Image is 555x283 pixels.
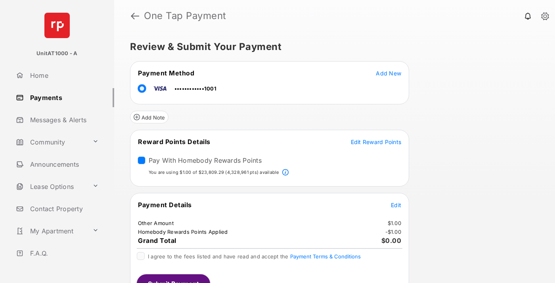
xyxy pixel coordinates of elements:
p: UnitAT1000 - A [36,50,77,58]
strong: One Tap Payment [144,11,226,21]
span: $0.00 [381,237,402,244]
button: Edit [391,201,401,209]
span: I agree to the fees listed and have read and accept the [148,253,361,260]
span: Edit [391,202,401,208]
span: Edit Reward Points [351,139,402,145]
a: My Apartment [13,221,89,241]
h5: Review & Submit Your Payment [130,42,533,52]
span: Payment Details [138,201,192,209]
img: svg+xml;base64,PHN2ZyB4bWxucz0iaHR0cDovL3d3dy53My5vcmcvMjAwMC9zdmciIHdpZHRoPSI2NCIgaGVpZ2h0PSI2NC... [44,13,70,38]
td: - $1.00 [385,228,402,235]
p: You are using $1.00 of $23,809.29 (4,328,961 pts) available [149,169,279,176]
span: Payment Method [138,69,194,77]
span: Add New [376,70,401,77]
button: I agree to the fees listed and have read and accept the [290,253,361,260]
label: Pay With Homebody Rewards Points [149,156,262,164]
td: Homebody Rewards Points Applied [138,228,228,235]
span: ••••••••••••1001 [174,85,216,92]
a: Payments [13,88,114,107]
a: Messages & Alerts [13,110,114,129]
span: Grand Total [138,237,176,244]
a: Community [13,133,89,152]
td: $1.00 [387,219,402,227]
button: Add New [376,69,401,77]
button: Add Note [130,111,168,123]
a: F.A.Q. [13,244,114,263]
a: Contact Property [13,199,114,218]
a: Announcements [13,155,114,174]
a: Home [13,66,114,85]
button: Edit Reward Points [351,138,402,146]
td: Other Amount [138,219,174,227]
span: Reward Points Details [138,138,211,146]
a: Lease Options [13,177,89,196]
